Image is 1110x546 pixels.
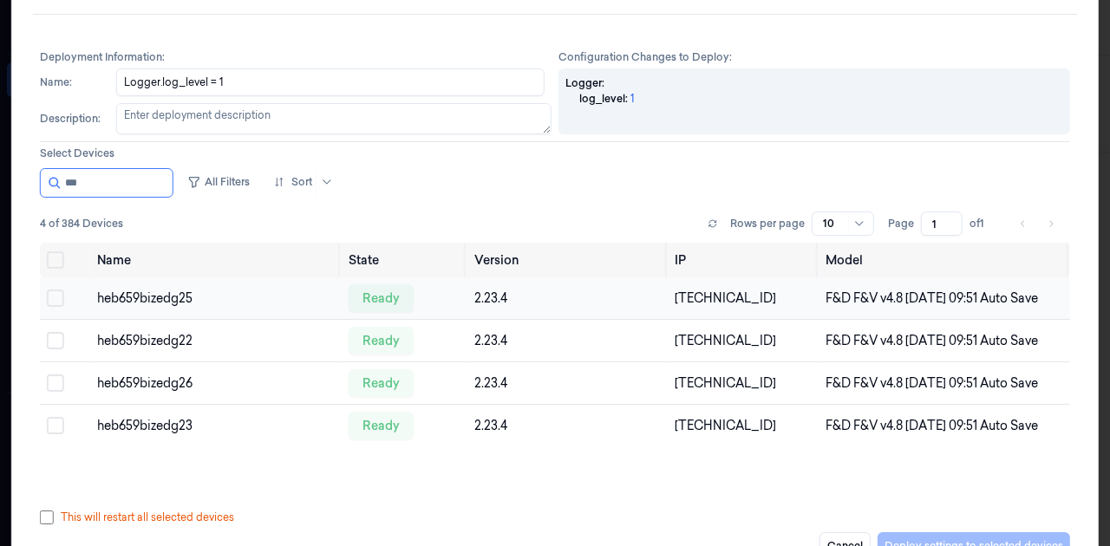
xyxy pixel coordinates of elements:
button: Select all [47,251,64,269]
h3: Select Devices [40,146,1070,161]
th: IP [668,243,819,277]
div: F&D F&V v4.8 [DATE] 09:51 Auto Save [826,332,1063,350]
div: F&D F&V v4.8 [DATE] 09:51 Auto Save [826,417,1063,435]
div: [TECHNICAL_ID] [675,332,812,350]
label: Description : [40,114,109,124]
h4: Deployment Information : [40,49,552,65]
th: Name [90,243,342,277]
div: heb659bizedg23 [97,417,335,435]
div: ready [349,327,414,354]
div: [TECHNICAL_ID] [675,417,812,435]
div: [TECHNICAL_ID] [675,289,812,308]
span: This will restart all selected devices [61,510,234,525]
div: heb659bizedg26 [97,374,335,393]
div: 2.23.4 [474,374,662,393]
div: ready [349,412,414,439]
input: Enter deployment name [116,68,545,96]
div: ready [349,369,414,397]
th: State [342,243,467,277]
span: 4 of 384 Devices [40,216,123,231]
div: 2.23.4 [474,332,662,350]
div: heb659bizedg25 [97,289,335,308]
div: heb659bizedg22 [97,332,335,350]
div: ready [349,284,414,312]
button: Select row [47,289,64,307]
button: Select row [47,332,64,349]
div: [TECHNICAL_ID] [675,374,812,393]
div: F&D F&V v4.8 [DATE] 09:51 Auto Save [826,374,1063,393]
div: F&D F&V v4.8 [DATE] 09:51 Auto Save [826,289,1063,308]
span: Page [888,216,914,231]
h4: Configuration Changes to Deploy : [558,49,1070,65]
button: Select row [47,374,64,392]
button: All Filters [180,168,257,196]
div: 2.23.4 [474,417,662,435]
span: of 1 [970,216,997,231]
label: Name : [40,77,109,88]
span: log_level : [579,91,628,106]
span: Logger : [565,75,604,90]
nav: pagination [1011,211,1063,236]
p: Rows per page [730,216,805,231]
th: Model [819,243,1070,277]
span: 1 [630,92,634,105]
button: Select row [47,417,64,434]
th: Version [467,243,669,277]
div: 2.23.4 [474,289,662,308]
